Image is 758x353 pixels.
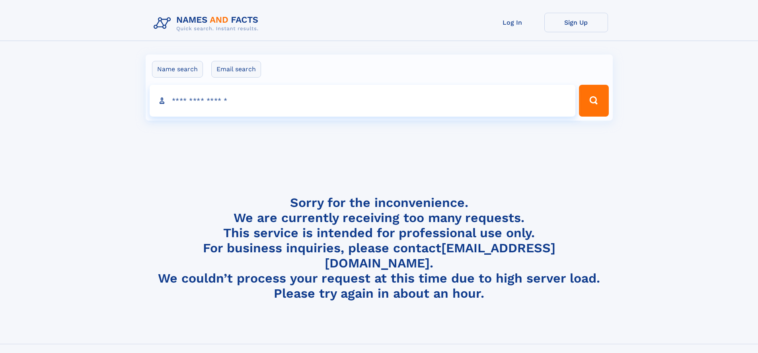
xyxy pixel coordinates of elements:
[150,85,576,117] input: search input
[211,61,261,78] label: Email search
[325,240,555,271] a: [EMAIL_ADDRESS][DOMAIN_NAME]
[579,85,608,117] button: Search Button
[481,13,544,32] a: Log In
[150,195,608,301] h4: Sorry for the inconvenience. We are currently receiving too many requests. This service is intend...
[150,13,265,34] img: Logo Names and Facts
[152,61,203,78] label: Name search
[544,13,608,32] a: Sign Up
